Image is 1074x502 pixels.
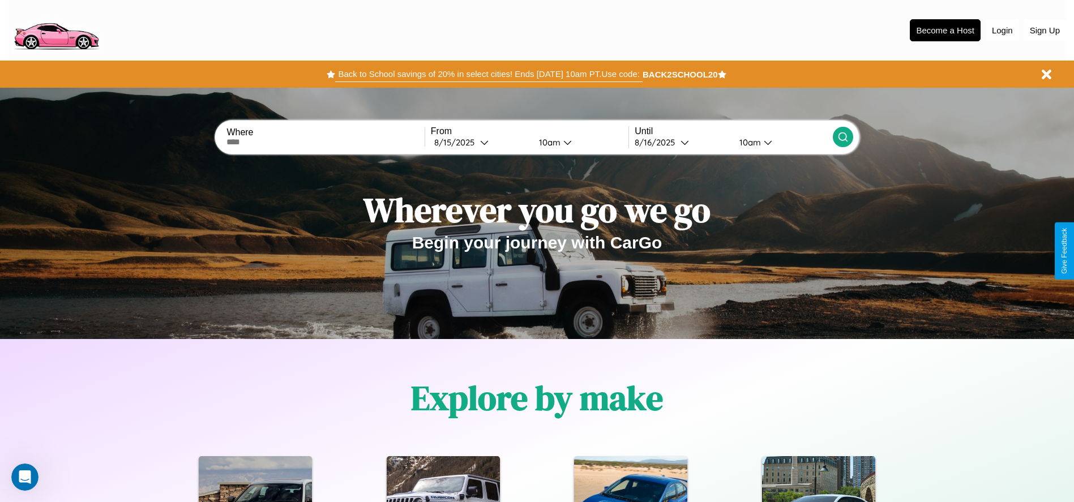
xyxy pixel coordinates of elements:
[431,136,530,148] button: 8/15/2025
[335,66,642,82] button: Back to School savings of 20% in select cities! Ends [DATE] 10am PT.Use code:
[730,136,833,148] button: 10am
[910,19,981,41] button: Become a Host
[986,20,1019,41] button: Login
[734,137,764,148] div: 10am
[431,126,628,136] label: From
[635,137,681,148] div: 8 / 16 / 2025
[411,375,663,421] h1: Explore by make
[434,137,480,148] div: 8 / 15 / 2025
[1060,228,1068,274] div: Give Feedback
[530,136,629,148] button: 10am
[11,464,38,491] iframe: Intercom live chat
[8,6,104,53] img: logo
[635,126,832,136] label: Until
[226,127,424,138] label: Where
[533,137,563,148] div: 10am
[1024,20,1066,41] button: Sign Up
[643,70,718,79] b: BACK2SCHOOL20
